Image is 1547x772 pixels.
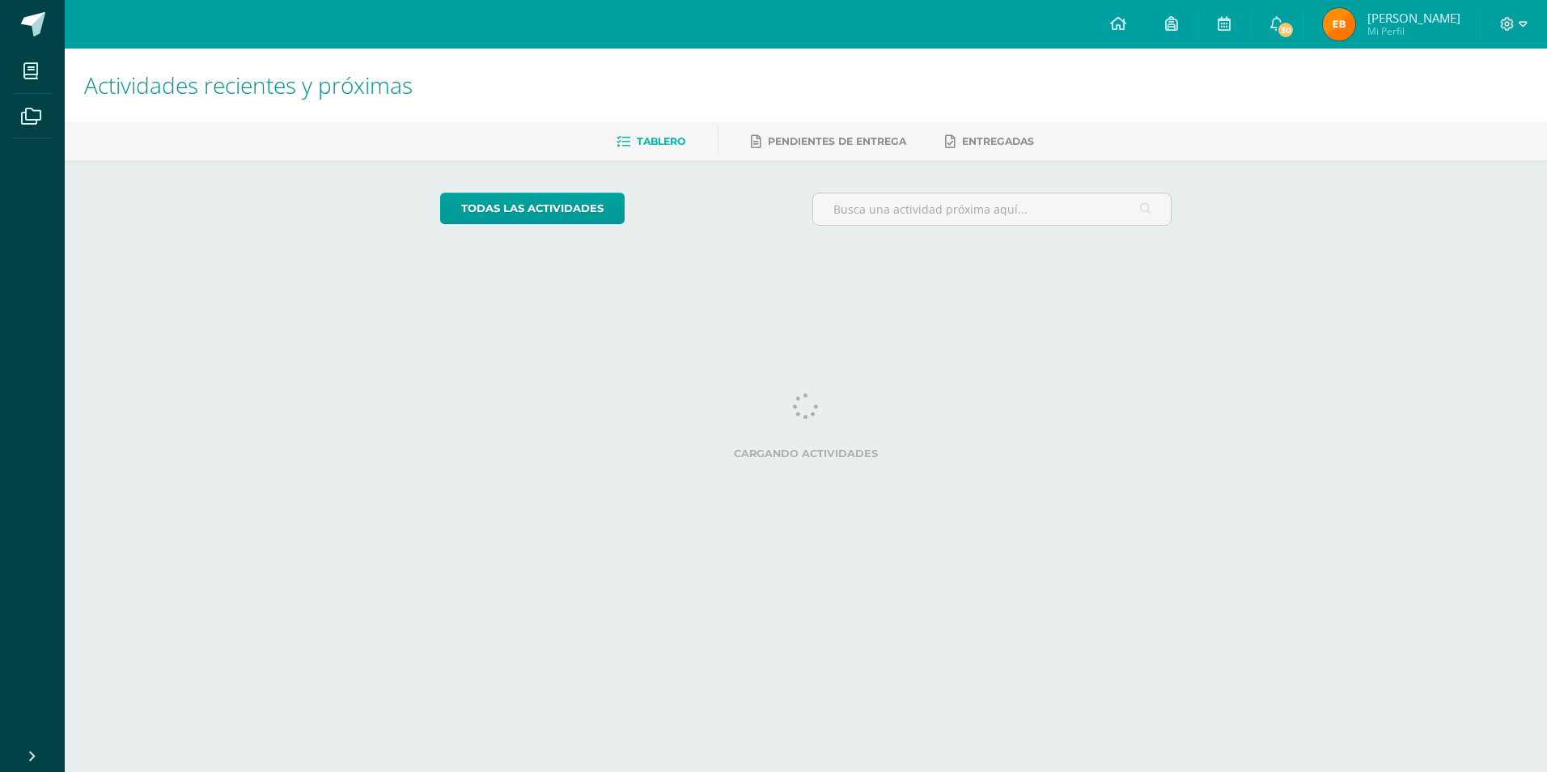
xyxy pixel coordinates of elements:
[751,129,906,155] a: Pendientes de entrega
[1277,21,1295,39] span: 30
[637,135,685,147] span: Tablero
[440,448,1172,460] label: Cargando actividades
[1323,8,1355,40] img: f7cb30af10b1761e520ec22d15958c9d.png
[1367,24,1460,38] span: Mi Perfil
[1367,10,1460,26] span: [PERSON_NAME]
[945,129,1034,155] a: Entregadas
[84,70,413,100] span: Actividades recientes y próximas
[440,193,625,224] a: todas las Actividades
[617,129,685,155] a: Tablero
[813,193,1172,225] input: Busca una actividad próxima aquí...
[768,135,906,147] span: Pendientes de entrega
[962,135,1034,147] span: Entregadas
